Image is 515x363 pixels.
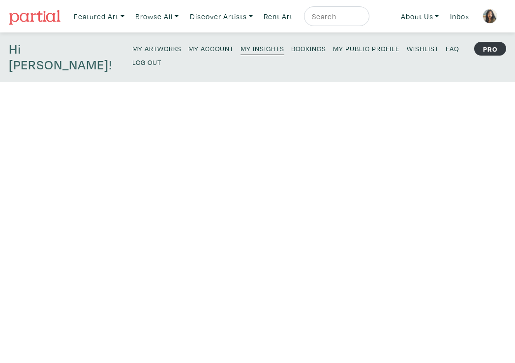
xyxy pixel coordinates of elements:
[446,44,459,53] small: FAQ
[132,55,161,68] a: Log Out
[259,6,297,27] a: Rent Art
[241,41,284,55] a: My Insights
[396,6,444,27] a: About Us
[185,6,257,27] a: Discover Artists
[188,41,234,55] a: My Account
[241,44,284,53] small: My Insights
[483,9,497,24] img: phpThumb.php
[291,44,326,53] small: Bookings
[333,44,400,53] small: My Public Profile
[132,41,182,55] a: My Artworks
[131,6,183,27] a: Browse All
[446,6,474,27] a: Inbox
[291,41,326,55] a: Bookings
[474,42,506,56] strong: PRO
[188,44,234,53] small: My Account
[69,6,129,27] a: Featured Art
[311,10,360,23] input: Search
[407,41,439,55] a: Wishlist
[446,41,459,55] a: FAQ
[407,44,439,53] small: Wishlist
[9,41,119,73] h4: Hi [PERSON_NAME]!
[132,44,182,53] small: My Artworks
[132,58,161,67] small: Log Out
[333,41,400,55] a: My Public Profile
